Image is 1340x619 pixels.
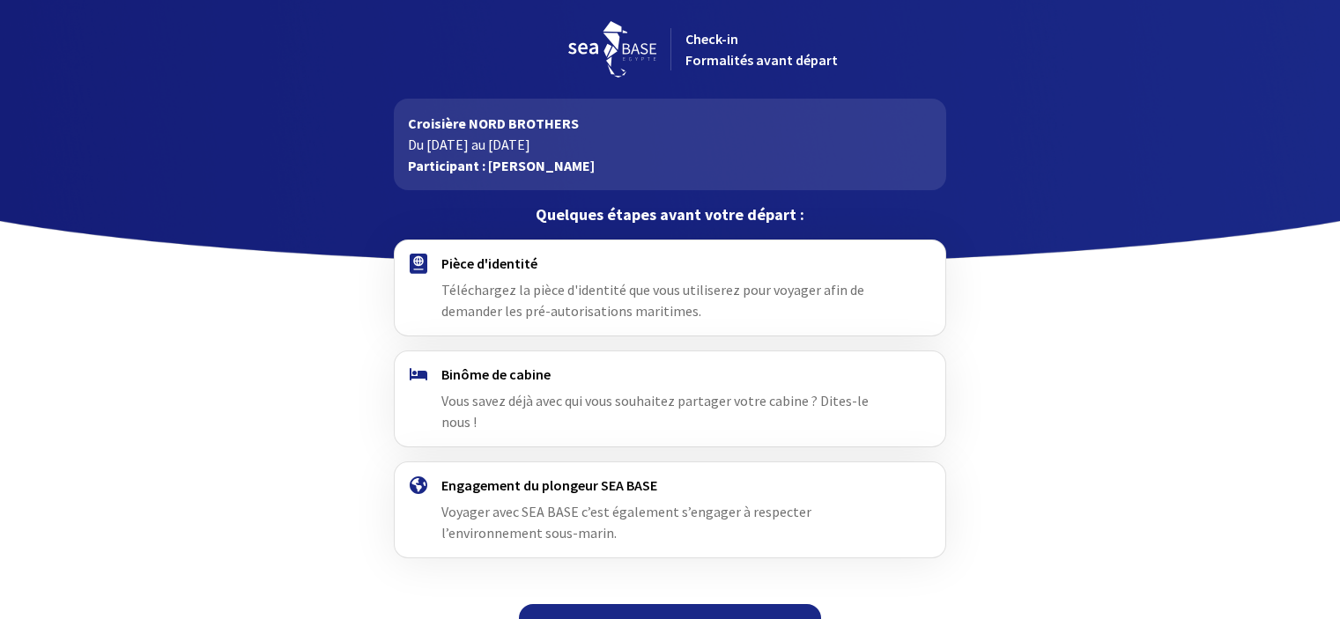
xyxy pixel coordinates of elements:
span: Téléchargez la pièce d'identité que vous utiliserez pour voyager afin de demander les pré-autoris... [441,281,864,320]
h4: Pièce d'identité [441,254,899,272]
p: Participant : [PERSON_NAME] [408,155,932,176]
span: Voyager avec SEA BASE c’est également s’engager à respecter l’environnement sous-marin. [441,503,811,542]
p: Croisière NORD BROTHERS [408,113,932,134]
span: Check-in Formalités avant départ [685,30,838,69]
img: passport.svg [410,254,427,274]
p: Du [DATE] au [DATE] [408,134,932,155]
h4: Binôme de cabine [441,365,899,383]
h4: Engagement du plongeur SEA BASE [441,476,899,494]
span: Vous savez déjà avec qui vous souhaitez partager votre cabine ? Dites-le nous ! [441,392,869,431]
p: Quelques étapes avant votre départ : [394,204,946,225]
img: logo_seabase.svg [568,21,656,77]
img: engagement.svg [410,476,427,494]
img: binome.svg [410,368,427,380]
